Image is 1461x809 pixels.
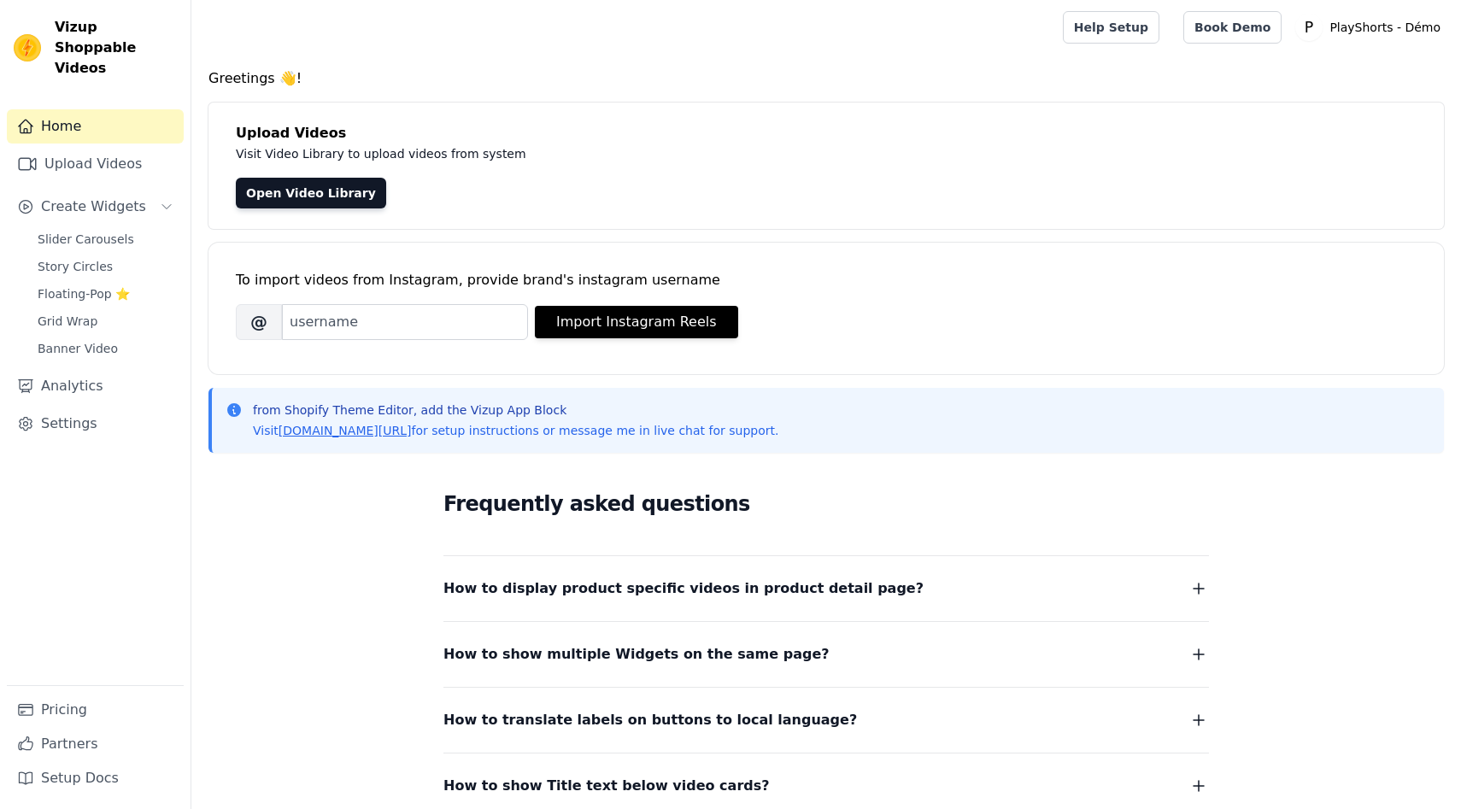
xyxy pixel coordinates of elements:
[27,227,184,251] a: Slider Carousels
[443,487,1209,521] h2: Frequently asked questions
[443,708,857,732] span: How to translate labels on buttons to local language?
[236,270,1417,290] div: To import videos from Instagram, provide brand's instagram username
[443,642,830,666] span: How to show multiple Widgets on the same page?
[27,337,184,361] a: Banner Video
[443,774,770,798] span: How to show Title text below video cards?
[1183,11,1282,44] a: Book Demo
[27,309,184,333] a: Grid Wrap
[1063,11,1159,44] a: Help Setup
[1305,19,1313,36] text: P
[253,422,778,439] p: Visit for setup instructions or message me in live chat for support.
[7,190,184,224] button: Create Widgets
[443,642,1209,666] button: How to show multiple Widgets on the same page?
[443,577,924,601] span: How to display product specific videos in product detail page?
[1323,12,1447,43] p: PlayShorts - Démo
[443,577,1209,601] button: How to display product specific videos in product detail page?
[38,313,97,330] span: Grid Wrap
[236,304,282,340] span: @
[535,306,738,338] button: Import Instagram Reels
[7,761,184,795] a: Setup Docs
[282,304,528,340] input: username
[7,693,184,727] a: Pricing
[7,109,184,144] a: Home
[27,255,184,278] a: Story Circles
[55,17,177,79] span: Vizup Shoppable Videos
[14,34,41,62] img: Vizup
[7,147,184,181] a: Upload Videos
[208,68,1444,89] h4: Greetings 👋!
[41,196,146,217] span: Create Widgets
[236,144,1001,164] p: Visit Video Library to upload videos from system
[443,774,1209,798] button: How to show Title text below video cards?
[236,178,386,208] a: Open Video Library
[1295,12,1447,43] button: P PlayShorts - Démo
[253,402,778,419] p: from Shopify Theme Editor, add the Vizup App Block
[27,282,184,306] a: Floating-Pop ⭐
[38,340,118,357] span: Banner Video
[443,708,1209,732] button: How to translate labels on buttons to local language?
[236,123,1417,144] h4: Upload Videos
[38,285,130,302] span: Floating-Pop ⭐
[7,727,184,761] a: Partners
[38,231,134,248] span: Slider Carousels
[7,407,184,441] a: Settings
[7,369,184,403] a: Analytics
[38,258,113,275] span: Story Circles
[279,424,412,437] a: [DOMAIN_NAME][URL]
